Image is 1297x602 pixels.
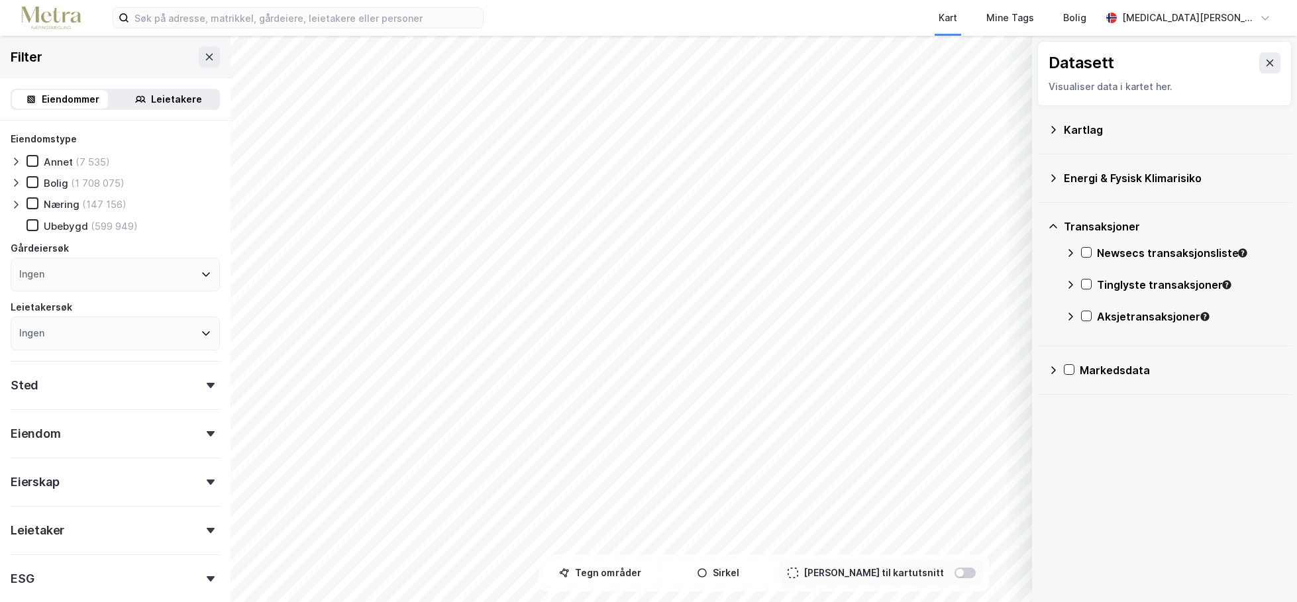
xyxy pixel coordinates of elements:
div: Tooltip anchor [1221,279,1233,291]
div: Kartlag [1064,122,1281,138]
div: Tooltip anchor [1237,247,1249,259]
div: Ingen [19,266,44,282]
div: (7 535) [76,156,110,168]
div: Eiendomstype [11,131,77,147]
div: Transaksjoner [1064,219,1281,234]
button: Sirkel [662,560,774,586]
div: Mine Tags [986,10,1034,26]
div: Ingen [19,325,44,341]
div: Energi & Fysisk Klimarisiko [1064,170,1281,186]
div: Sted [11,377,38,393]
div: ESG [11,571,34,587]
div: (599 949) [91,220,138,232]
div: Tinglyste transaksjoner [1097,277,1281,293]
div: Kart [939,10,957,26]
div: Markedsdata [1080,362,1281,378]
div: Annet [44,156,73,168]
div: Eiendom [11,426,61,442]
input: Søk på adresse, matrikkel, gårdeiere, leietakere eller personer [129,8,483,28]
div: (147 156) [82,198,127,211]
div: Bolig [1063,10,1086,26]
div: Ubebygd [44,220,88,232]
div: Tooltip anchor [1199,311,1211,323]
div: Eierskap [11,474,59,490]
div: [MEDICAL_DATA][PERSON_NAME] [1122,10,1255,26]
img: metra-logo.256734c3b2bbffee19d4.png [21,7,81,30]
div: Leietakersøk [11,299,72,315]
iframe: Chat Widget [1231,538,1297,602]
div: Kontrollprogram for chat [1231,538,1297,602]
div: [PERSON_NAME] til kartutsnitt [804,565,944,581]
div: Leietaker [11,523,64,538]
div: Filter [11,46,42,68]
div: Næring [44,198,79,211]
div: Eiendommer [42,91,99,107]
div: Visualiser data i kartet her. [1049,79,1280,95]
button: Tegn områder [544,560,656,586]
div: Leietakere [151,91,202,107]
div: (1 708 075) [71,177,125,189]
div: Gårdeiersøk [11,240,69,256]
div: Bolig [44,177,68,189]
div: Aksjetransaksjoner [1097,309,1281,325]
div: Newsecs transaksjonsliste [1097,245,1281,261]
div: Datasett [1049,52,1114,74]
